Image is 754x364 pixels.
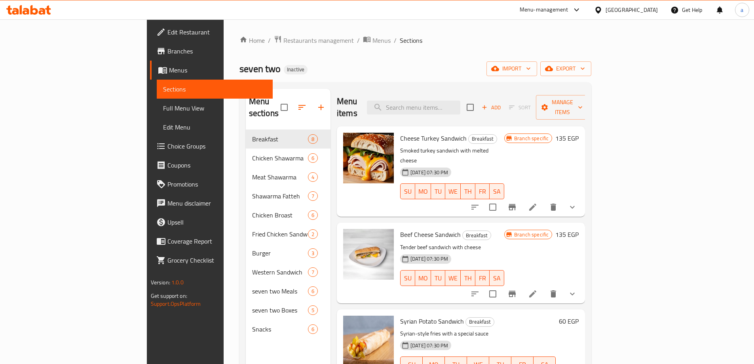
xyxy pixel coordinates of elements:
[308,326,317,333] span: 6
[407,255,451,263] span: [DATE] 07:30 PM
[150,137,273,156] a: Choice Groups
[568,202,577,212] svg: Show Choices
[308,212,317,219] span: 6
[151,299,201,309] a: Support.OpsPlatform
[418,186,428,197] span: MO
[163,122,266,132] span: Edit Menu
[484,199,501,215] span: Select to update
[415,270,431,286] button: MO
[400,315,464,327] span: Syrian Potato Sandwich
[239,60,281,78] span: seven two
[246,301,330,320] div: seven two Boxes5
[400,242,504,252] p: Tender beef sandwich with cheese
[431,183,446,199] button: TU
[490,270,504,286] button: SA
[167,236,266,246] span: Coverage Report
[479,101,504,114] span: Add item
[167,141,266,151] span: Choice Groups
[542,97,583,117] span: Manage items
[252,153,308,163] div: Chicken Shawarma
[150,175,273,194] a: Promotions
[284,65,308,74] div: Inactive
[167,160,266,170] span: Coupons
[150,232,273,251] a: Coverage Report
[555,229,579,240] h6: 135 EGP
[246,168,330,187] div: Meat Shawarma4
[400,183,415,199] button: SU
[544,284,563,303] button: delete
[431,270,446,286] button: TU
[252,172,308,182] span: Meat Shawarma
[167,217,266,227] span: Upsell
[308,173,317,181] span: 4
[469,134,497,143] span: Breakfast
[308,192,317,200] span: 7
[343,229,394,280] img: Beef Cheese Sandwich
[167,198,266,208] span: Menu disclaimer
[308,269,317,276] span: 7
[308,172,318,182] div: items
[415,183,431,199] button: MO
[461,270,475,286] button: TH
[252,248,308,258] span: Burger
[563,198,582,217] button: show more
[252,134,308,144] span: Breakfast
[252,305,308,315] span: seven two Boxes
[167,179,266,189] span: Promotions
[536,95,589,120] button: Manage items
[151,291,187,301] span: Get support on:
[167,255,266,265] span: Grocery Checklist
[276,99,292,116] span: Select all sections
[461,183,475,199] button: TH
[363,35,391,46] a: Menus
[559,316,579,327] h6: 60 EGP
[484,286,501,302] span: Select to update
[150,213,273,232] a: Upsell
[493,64,531,74] span: import
[407,169,451,176] span: [DATE] 07:30 PM
[169,65,266,75] span: Menus
[252,229,308,239] span: Fried Chicken Sandwich
[464,186,472,197] span: TH
[520,5,568,15] div: Menu-management
[252,210,308,220] div: Chicken Broast
[252,324,308,334] span: Snacks
[150,156,273,175] a: Coupons
[246,320,330,339] div: Snacks6
[465,317,494,327] div: Breakfast
[448,273,458,284] span: WE
[503,198,522,217] button: Branch-specific-item
[464,273,472,284] span: TH
[246,187,330,206] div: Shawarma Fatteh7
[741,6,743,14] span: a
[167,46,266,56] span: Branches
[308,191,318,201] div: items
[528,289,537,299] a: Edit menu item
[252,286,308,296] span: seven two Meals
[481,103,502,112] span: Add
[563,284,582,303] button: show more
[308,229,318,239] div: items
[367,101,460,114] input: search
[555,133,579,144] h6: 135 EGP
[157,80,273,99] a: Sections
[157,118,273,137] a: Edit Menu
[163,103,266,113] span: Full Menu View
[308,307,317,314] span: 5
[486,61,537,76] button: import
[465,284,484,303] button: sort-choices
[308,135,317,143] span: 8
[246,244,330,263] div: Burger3
[308,286,318,296] div: items
[246,263,330,282] div: Western Sandwich7
[475,183,490,199] button: FR
[465,198,484,217] button: sort-choices
[547,64,585,74] span: export
[479,101,504,114] button: Add
[445,270,461,286] button: WE
[479,186,487,197] span: FR
[407,342,451,349] span: [DATE] 07:30 PM
[404,273,412,284] span: SU
[418,273,428,284] span: MO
